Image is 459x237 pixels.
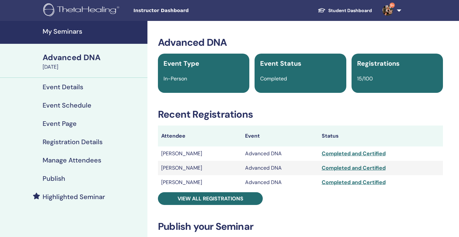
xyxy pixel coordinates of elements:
img: logo.png [43,3,122,18]
h3: Recent Registrations [158,109,443,120]
th: Attendee [158,126,242,146]
td: [PERSON_NAME] [158,175,242,190]
td: Advanced DNA [242,175,318,190]
a: View all registrations [158,192,263,205]
h4: Manage Attendees [43,156,101,164]
h4: My Seminars [43,27,143,35]
div: Completed and Certified [322,164,440,172]
span: Event Status [260,59,301,68]
h3: Publish your Seminar [158,221,443,232]
h4: Event Schedule [43,101,91,109]
h4: Event Details [43,83,83,91]
h4: Registration Details [43,138,103,146]
img: default.jpg [382,5,393,16]
span: Registrations [357,59,400,68]
td: Advanced DNA [242,146,318,161]
a: Student Dashboard [313,5,377,17]
a: Advanced DNA[DATE] [39,52,147,71]
div: Completed and Certified [322,178,440,186]
h3: Advanced DNA [158,37,443,48]
img: graduation-cap-white.svg [318,8,326,13]
div: [DATE] [43,63,143,71]
div: Advanced DNA [43,52,143,63]
span: Event Type [163,59,199,68]
span: 15/100 [357,75,373,82]
th: Status [318,126,443,146]
h4: Event Page [43,120,77,127]
td: [PERSON_NAME] [158,161,242,175]
span: View all registrations [178,195,243,202]
span: Instructor Dashboard [133,7,232,14]
h4: Highlighted Seminar [43,193,105,201]
span: 9+ [390,3,395,8]
span: Completed [260,75,287,82]
td: [PERSON_NAME] [158,146,242,161]
h4: Publish [43,175,65,182]
span: In-Person [163,75,187,82]
div: Completed and Certified [322,150,440,158]
th: Event [242,126,318,146]
td: Advanced DNA [242,161,318,175]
